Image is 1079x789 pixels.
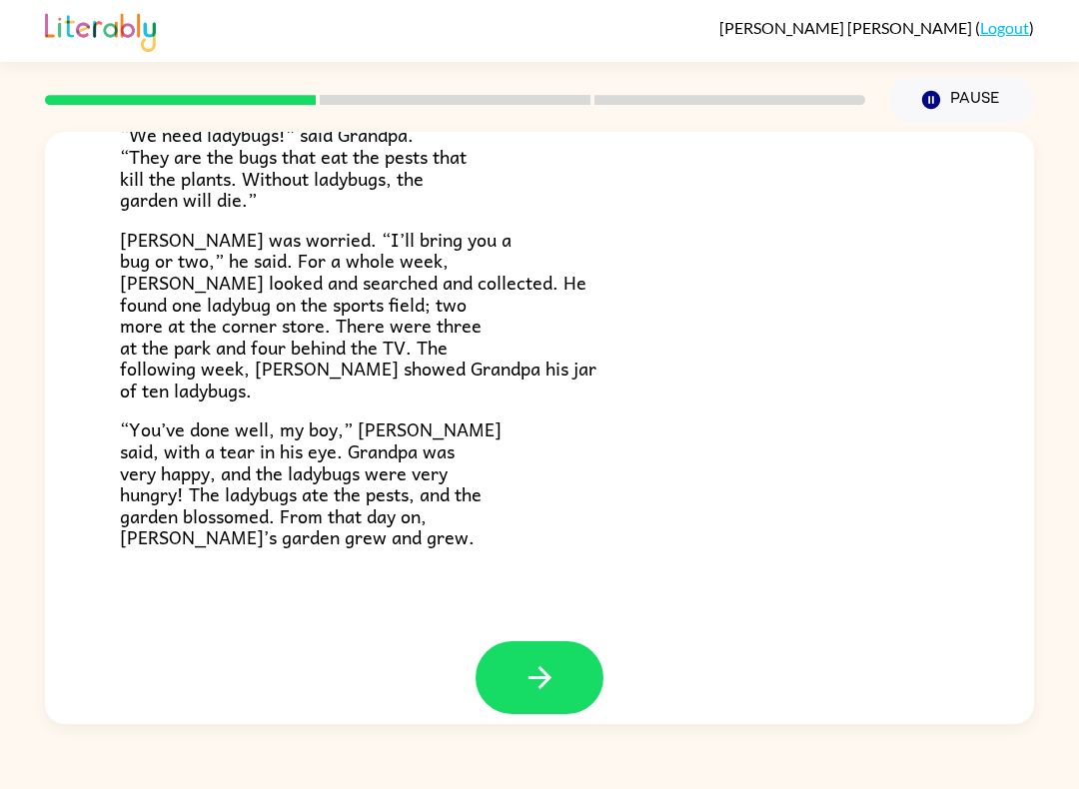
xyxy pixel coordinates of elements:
span: [PERSON_NAME] was worried. “I’ll bring you a bug or two,” he said. For a whole week, [PERSON_NAME... [120,225,596,404]
span: “You’ve done well, my boy,” [PERSON_NAME] said, with a tear in his eye. Grandpa was very happy, a... [120,414,502,551]
img: Literably [45,8,156,52]
span: [PERSON_NAME] [PERSON_NAME] [719,18,975,37]
button: Pause [889,77,1034,123]
div: ( ) [719,18,1034,37]
a: Logout [980,18,1029,37]
span: “We need ladybugs!” said Grandpa. “They are the bugs that eat the pests that kill the plants. Wit... [120,120,467,214]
